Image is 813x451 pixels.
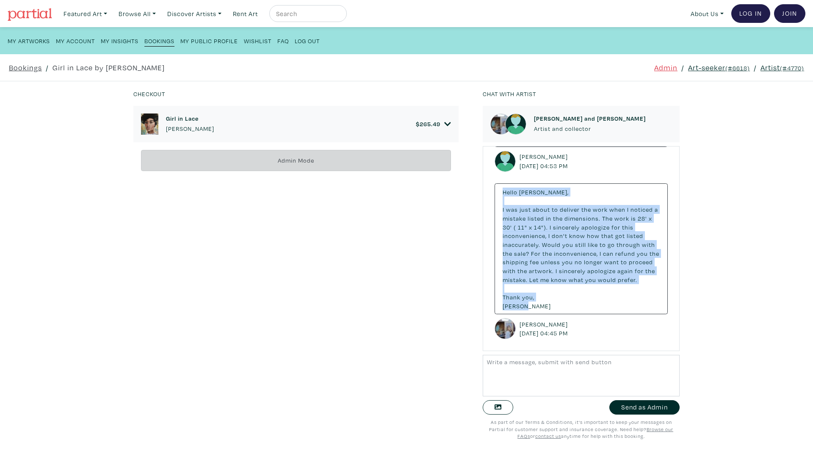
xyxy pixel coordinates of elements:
[166,115,214,122] h6: Girl in Lace
[229,5,262,22] a: Rent Art
[608,241,615,249] span: go
[614,214,629,222] span: work
[416,120,451,128] a: $265.49
[559,267,586,275] span: sincerely
[622,223,633,231] span: this
[602,214,613,222] span: The
[520,320,570,338] small: [PERSON_NAME] [DATE] 04:45 PM
[542,241,561,249] span: Would
[534,115,646,122] h6: [PERSON_NAME] and [PERSON_NAME]
[503,249,512,257] span: the
[244,35,271,46] a: Wishlist
[581,205,591,213] span: the
[560,205,580,213] span: deliver
[503,267,516,275] span: with
[531,249,541,257] span: For
[542,249,552,257] span: the
[780,64,804,72] small: (#4770)
[505,113,526,135] img: avatar.png
[556,267,557,275] span: I
[490,113,512,135] img: phpThumb.php
[725,64,750,72] small: (#6618)
[587,267,616,275] span: apologize
[495,151,516,172] img: avatar.png
[144,35,174,47] a: Bookings
[495,318,516,339] img: phpThumb.php
[617,267,633,275] span: again
[609,205,625,213] span: when
[517,426,673,440] u: Browse our FAQs
[522,293,534,301] span: you,
[503,205,504,213] span: I
[295,35,320,46] a: Log Out
[528,214,544,222] span: listed
[615,232,625,240] span: got
[517,267,527,275] span: the
[503,293,520,301] span: Thank
[627,205,629,213] span: I
[593,205,608,213] span: work
[166,124,214,133] p: [PERSON_NAME]
[503,302,551,310] span: [PERSON_NAME]
[618,276,637,284] span: prefer.
[681,62,684,73] span: /
[56,35,95,46] a: My Account
[635,267,644,275] span: for
[655,205,658,213] span: a
[631,214,636,222] span: is
[8,35,50,46] a: My Artworks
[180,37,238,45] small: My Public Profile
[101,35,138,46] a: My Insights
[550,223,551,231] span: I
[627,232,643,240] span: listed
[518,223,527,231] span: 11"
[754,62,757,73] span: /
[275,8,339,19] input: Search
[548,232,550,240] span: I
[774,4,805,23] a: Join
[588,241,598,249] span: like
[630,205,653,213] span: noticed
[552,232,567,240] span: don't
[534,124,646,133] p: Artist and collector
[56,37,95,45] small: My Account
[609,400,680,415] button: Send as Admin
[529,267,554,275] span: artwork.
[650,249,659,257] span: the
[688,62,750,73] a: Art-seeker(#6618)
[569,276,583,284] span: what
[101,37,138,45] small: My Insights
[584,258,603,266] span: longer
[637,249,648,257] span: you
[760,62,804,73] a: Artist(#4770)
[731,4,770,23] a: Log In
[575,241,586,249] span: still
[575,258,582,266] span: no
[244,37,271,45] small: Wishlist
[163,5,225,22] a: Discover Artists
[564,214,600,222] span: dimensions.
[133,90,165,98] small: Checkout
[629,258,653,266] span: proceed
[603,249,614,257] span: can
[60,5,111,22] a: Featured Art
[638,214,647,222] span: 28'
[520,205,531,213] span: just
[615,249,635,257] span: refund
[503,258,528,266] span: shipping
[553,214,563,222] span: the
[166,115,214,133] a: Girl in Lace [PERSON_NAME]
[503,232,547,240] span: inconvenience,
[535,433,561,439] a: contact us
[645,267,655,275] span: the
[546,214,551,222] span: in
[611,223,620,231] span: for
[642,241,655,249] span: with
[541,258,560,266] span: unless
[601,232,614,240] span: that
[141,150,451,172] div: Admin Mode
[503,188,517,196] span: Hello
[530,258,539,266] span: fee
[553,223,580,231] span: sincerely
